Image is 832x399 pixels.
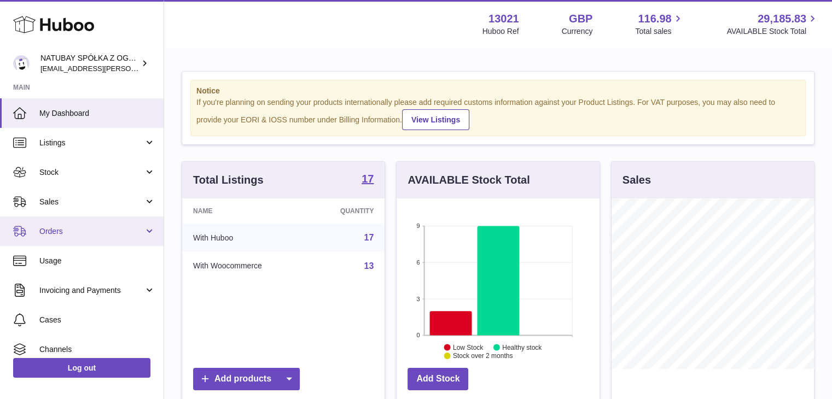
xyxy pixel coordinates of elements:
[562,26,593,37] div: Currency
[482,26,519,37] div: Huboo Ref
[40,53,139,74] div: NATUBAY SPÓŁKA Z OGRANICZONĄ ODPOWIEDZIALNOŚCIĄ
[39,108,155,119] span: My Dashboard
[417,259,420,266] text: 6
[758,11,806,26] span: 29,185.83
[635,26,684,37] span: Total sales
[13,55,30,72] img: kacper.antkowski@natubay.pl
[193,368,300,390] a: Add products
[488,11,519,26] strong: 13021
[417,222,420,229] text: 9
[726,26,819,37] span: AVAILABLE Stock Total
[39,256,155,266] span: Usage
[635,11,684,37] a: 116.98 Total sales
[408,173,530,187] h3: AVAILABLE Stock Total
[39,226,144,237] span: Orders
[39,315,155,325] span: Cases
[193,173,264,187] h3: Total Listings
[182,252,308,280] td: With Woocommerce
[364,233,374,242] a: 17
[453,343,484,351] text: Low Stock
[13,358,150,378] a: Log out
[196,97,800,130] div: If you're planning on sending your products internationally please add required customs informati...
[40,64,219,73] span: [EMAIL_ADDRESS][PERSON_NAME][DOMAIN_NAME]
[182,224,308,252] td: With Huboo
[196,86,800,96] strong: Notice
[402,109,469,130] a: View Listings
[39,167,144,178] span: Stock
[39,197,144,207] span: Sales
[569,11,592,26] strong: GBP
[408,368,468,390] a: Add Stock
[39,344,155,355] span: Channels
[39,138,144,148] span: Listings
[638,11,671,26] span: 116.98
[726,11,819,37] a: 29,185.83 AVAILABLE Stock Total
[502,343,542,351] text: Healthy stock
[364,261,374,271] a: 13
[417,332,420,338] text: 0
[453,352,513,360] text: Stock over 2 months
[362,173,374,184] strong: 17
[308,198,385,224] th: Quantity
[182,198,308,224] th: Name
[362,173,374,186] a: 17
[622,173,651,187] h3: Sales
[417,295,420,302] text: 3
[39,285,144,296] span: Invoicing and Payments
